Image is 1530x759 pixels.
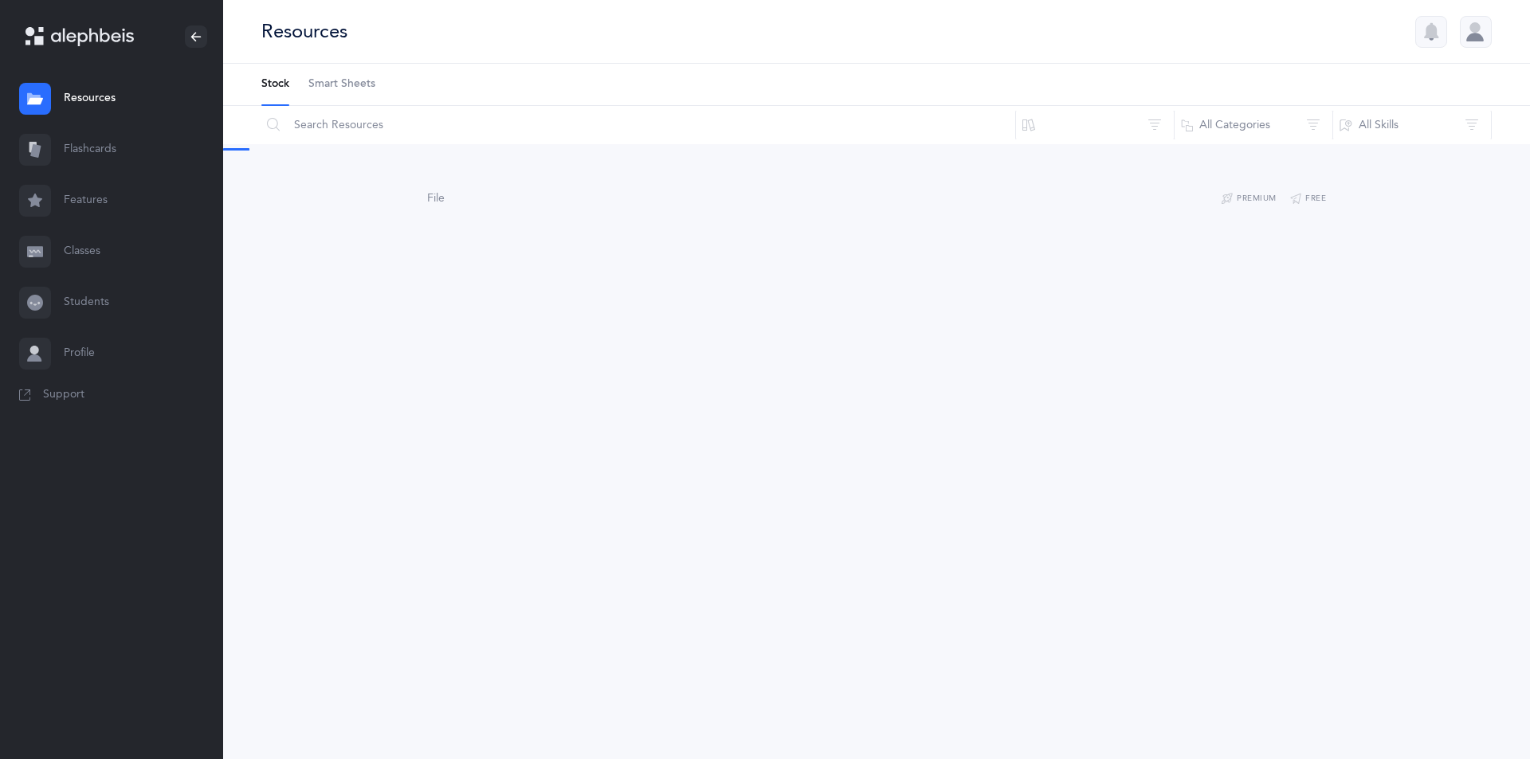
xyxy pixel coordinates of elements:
[261,106,1016,144] input: Search Resources
[1174,106,1333,144] button: All Categories
[1289,190,1327,209] button: Free
[308,76,375,92] span: Smart Sheets
[261,18,347,45] div: Resources
[1332,106,1492,144] button: All Skills
[1221,190,1277,209] button: Premium
[43,387,84,403] span: Support
[427,192,445,205] span: File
